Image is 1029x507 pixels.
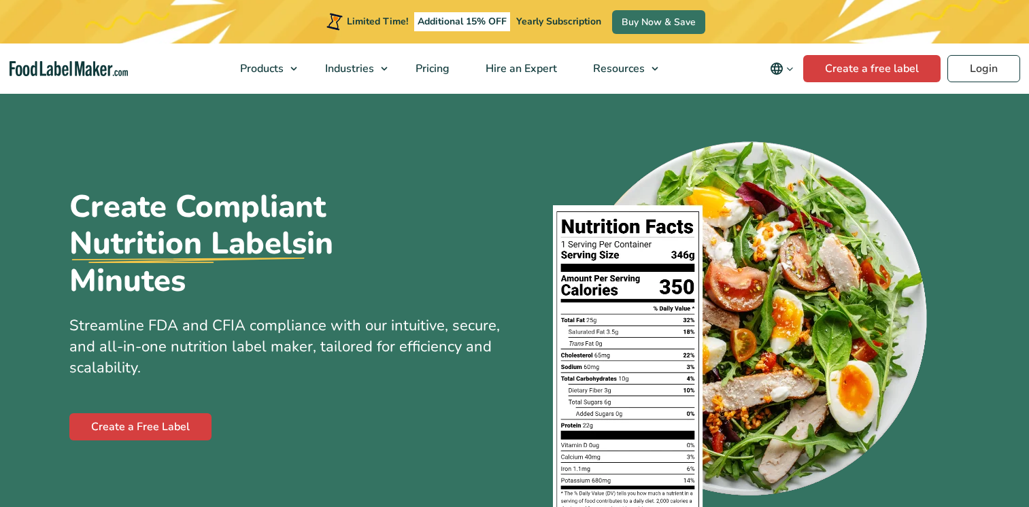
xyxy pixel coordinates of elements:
[414,12,510,31] span: Additional 15% OFF
[803,55,941,82] a: Create a free label
[589,61,646,76] span: Resources
[307,43,394,94] a: Industries
[222,43,304,94] a: Products
[69,413,212,440] a: Create a Free Label
[411,61,451,76] span: Pricing
[760,55,803,82] button: Change language
[347,15,408,28] span: Limited Time!
[516,15,601,28] span: Yearly Subscription
[398,43,465,94] a: Pricing
[321,61,375,76] span: Industries
[482,61,558,76] span: Hire an Expert
[468,43,572,94] a: Hire an Expert
[612,10,705,34] a: Buy Now & Save
[69,225,307,262] u: Nutrition Labels
[947,55,1020,82] a: Login
[69,315,500,378] span: Streamline FDA and CFIA compliance with our intuitive, secure, and all-in-one nutrition label mak...
[575,43,665,94] a: Resources
[69,188,437,299] h1: Create Compliant in Minutes
[10,61,128,77] a: Food Label Maker homepage
[236,61,285,76] span: Products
